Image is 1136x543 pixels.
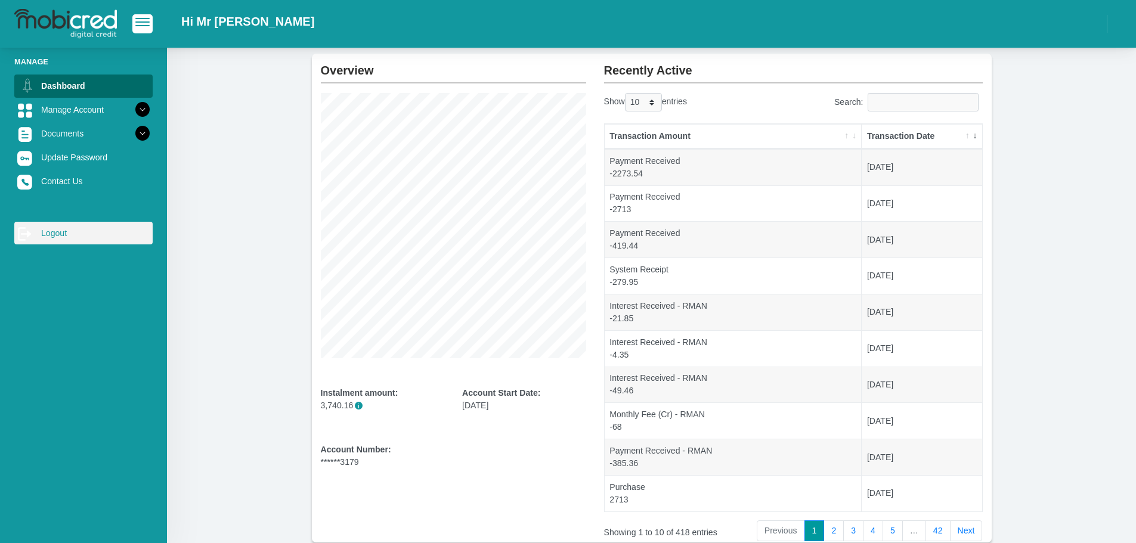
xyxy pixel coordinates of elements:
[14,75,153,97] a: Dashboard
[605,330,862,367] td: Interest Received - RMAN -4.35
[604,54,983,77] h2: Recently Active
[321,388,398,398] b: Instalment amount:
[321,54,586,77] h2: Overview
[321,445,391,454] b: Account Number:
[862,294,982,330] td: [DATE]
[862,367,982,403] td: [DATE]
[625,93,662,111] select: Showentries
[862,221,982,257] td: [DATE]
[605,257,862,294] td: System Receipt -279.95
[605,294,862,330] td: Interest Received - RMAN -21.85
[604,93,687,111] label: Show entries
[14,222,153,244] a: Logout
[950,520,983,542] a: Next
[834,93,983,111] label: Search:
[14,170,153,193] a: Contact Us
[925,520,951,542] a: 42
[862,330,982,367] td: [DATE]
[605,475,862,511] td: Purchase 2713
[862,185,982,222] td: [DATE]
[862,402,982,439] td: [DATE]
[14,146,153,169] a: Update Password
[804,520,825,542] a: 1
[14,56,153,67] li: Manage
[14,98,153,121] a: Manage Account
[862,149,982,185] td: [DATE]
[862,124,982,149] th: Transaction Date: activate to sort column ascending
[355,402,363,409] span: i
[862,439,982,475] td: [DATE]
[605,185,862,222] td: Payment Received -2713
[868,93,979,111] input: Search:
[181,14,314,29] h2: Hi Mr [PERSON_NAME]
[14,122,153,145] a: Documents
[605,221,862,257] td: Payment Received -419.44
[605,439,862,475] td: Payment Received - RMAN -385.36
[605,402,862,439] td: Monthly Fee (Cr) - RMAN -68
[883,520,903,542] a: 5
[604,519,751,539] div: Showing 1 to 10 of 418 entries
[462,387,586,412] div: [DATE]
[605,149,862,185] td: Payment Received -2273.54
[605,367,862,403] td: Interest Received - RMAN -49.46
[824,520,844,542] a: 2
[605,124,862,149] th: Transaction Amount: activate to sort column ascending
[843,520,863,542] a: 3
[14,9,117,39] img: logo-mobicred.svg
[462,388,540,398] b: Account Start Date:
[862,257,982,294] td: [DATE]
[321,399,445,412] p: 3,740.16
[863,520,883,542] a: 4
[862,475,982,511] td: [DATE]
